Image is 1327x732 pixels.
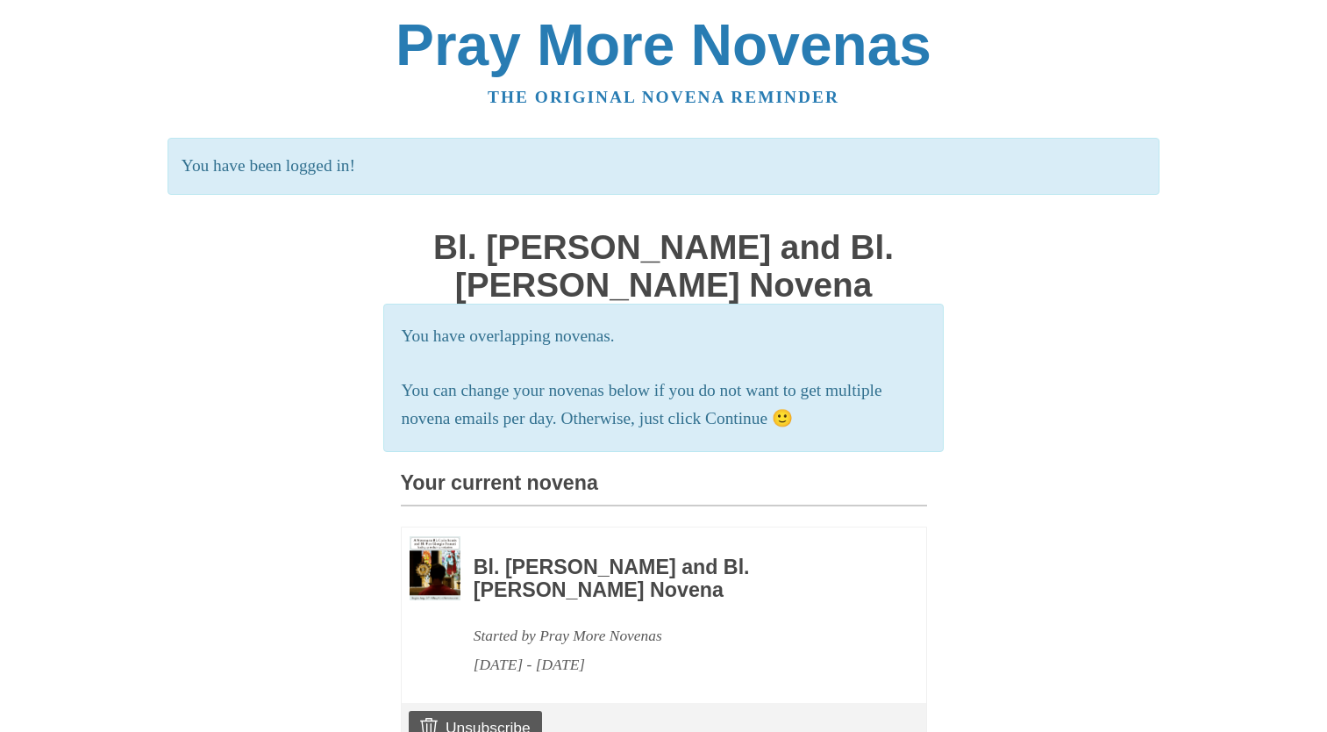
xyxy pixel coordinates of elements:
a: The original novena reminder [488,88,839,106]
h3: Your current novena [401,472,927,506]
p: You have been logged in! [168,138,1159,195]
a: Pray More Novenas [396,12,931,77]
h1: Bl. [PERSON_NAME] and Bl. [PERSON_NAME] Novena [401,229,927,304]
div: Started by Pray More Novenas [474,621,879,650]
p: You have overlapping novenas. [402,322,926,351]
img: Novena image [410,536,460,600]
h3: Bl. [PERSON_NAME] and Bl. [PERSON_NAME] Novena [474,556,879,601]
div: [DATE] - [DATE] [474,650,879,679]
p: You can change your novenas below if you do not want to get multiple novena emails per day. Other... [402,377,926,434]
